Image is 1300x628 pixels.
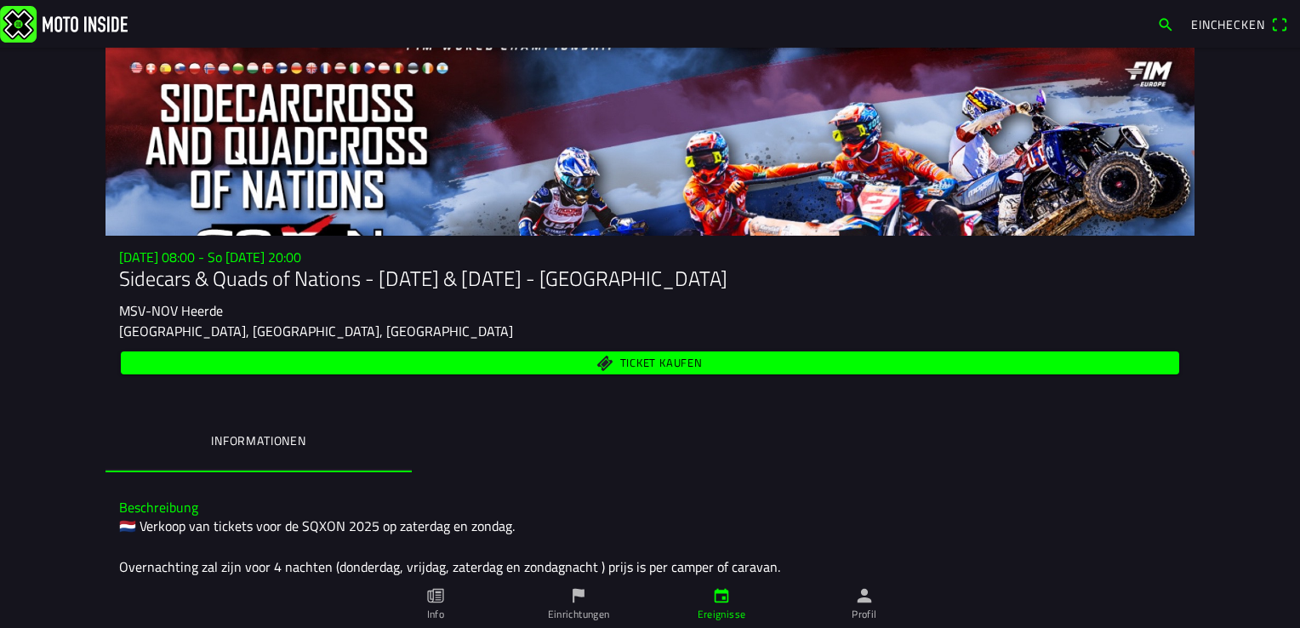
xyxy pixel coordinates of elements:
ion-icon: flag [569,586,588,605]
h1: Sidecars & Quads of Nations - [DATE] & [DATE] - [GEOGRAPHIC_DATA] [119,266,1181,291]
h3: [DATE] 08:00 - So [DATE] 20:00 [119,249,1181,265]
ion-icon: paper [426,586,445,605]
ion-icon: person [855,586,874,605]
ion-label: Profil [852,607,876,622]
span: Ticket kaufen [620,358,703,369]
h3: Beschreibung [119,500,1181,516]
a: search [1149,9,1183,38]
ion-text: MSV-NOV Heerde [119,300,223,321]
span: Einchecken [1191,15,1264,33]
ion-icon: calendar [712,586,731,605]
ion-label: Einrichtungen [548,607,610,622]
ion-label: Informationen [211,431,306,450]
ion-label: Info [427,607,444,622]
ion-text: [GEOGRAPHIC_DATA], [GEOGRAPHIC_DATA], [GEOGRAPHIC_DATA] [119,321,513,341]
a: Eincheckenqr scanner [1183,9,1297,38]
ion-label: Ereignisse [698,607,746,622]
